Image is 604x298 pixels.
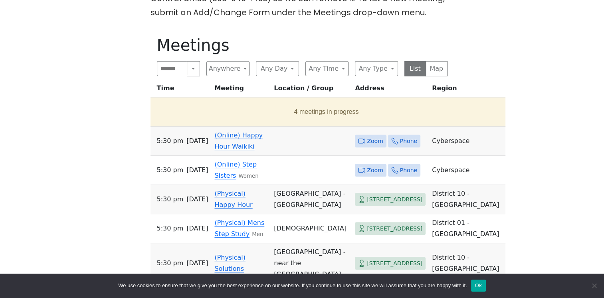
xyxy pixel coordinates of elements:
[429,83,505,97] th: Region
[400,165,417,175] span: Phone
[186,223,208,234] span: [DATE]
[157,258,184,269] span: 5:30 PM
[367,136,383,146] span: Zoom
[151,83,212,97] th: Time
[305,61,349,76] button: Any Time
[186,165,208,176] span: [DATE]
[429,156,505,185] td: Cyberspace
[252,231,263,237] small: Men
[154,101,499,123] button: 4 meetings in progress
[400,136,417,146] span: Phone
[214,131,263,150] a: (Online) Happy Hour Waikiki
[157,61,188,76] input: Search
[271,214,352,243] td: [DEMOGRAPHIC_DATA]
[355,61,398,76] button: Any Type
[211,83,271,97] th: Meeting
[426,61,448,76] button: Map
[157,36,448,55] h1: Meetings
[367,165,383,175] span: Zoom
[187,61,200,76] button: Search
[352,83,429,97] th: Address
[118,282,467,290] span: We use cookies to ensure that we give you the best experience on our website. If you continue to ...
[214,161,257,179] a: (Online) Step Sisters
[367,258,422,268] span: [STREET_ADDRESS]
[214,219,264,238] a: (Physical) Mens Step Study
[186,135,208,147] span: [DATE]
[429,243,505,284] td: District 10 - [GEOGRAPHIC_DATA]
[429,127,505,156] td: Cyberspace
[238,173,258,179] small: Women
[157,135,184,147] span: 5:30 PM
[214,254,246,272] a: (Physical) Solutions
[206,61,250,76] button: Anywhere
[367,195,422,205] span: [STREET_ADDRESS]
[157,223,184,234] span: 5:30 PM
[471,280,486,292] button: Ok
[271,83,352,97] th: Location / Group
[404,61,426,76] button: List
[367,224,422,234] span: [STREET_ADDRESS]
[157,165,184,176] span: 5:30 PM
[256,61,299,76] button: Any Day
[429,185,505,214] td: District 10 - [GEOGRAPHIC_DATA]
[157,194,184,205] span: 5:30 PM
[271,185,352,214] td: [GEOGRAPHIC_DATA] - [GEOGRAPHIC_DATA]
[590,282,598,290] span: No
[214,190,252,209] a: (Physical) Happy Hour
[186,258,208,269] span: [DATE]
[429,214,505,243] td: District 01 - [GEOGRAPHIC_DATA]
[271,243,352,284] td: [GEOGRAPHIC_DATA] - near the [GEOGRAPHIC_DATA].
[186,194,208,205] span: [DATE]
